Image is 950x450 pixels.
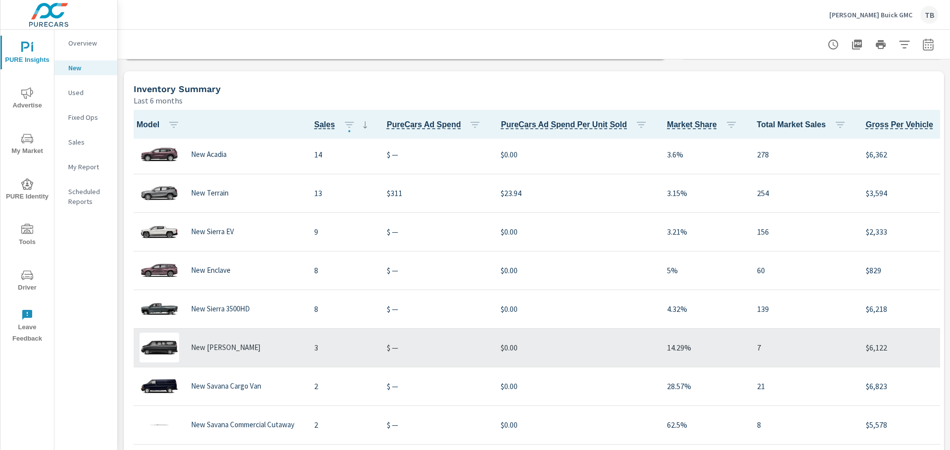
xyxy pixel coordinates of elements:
p: New Sierra 3500HD [191,304,250,313]
div: TB [920,6,938,24]
p: Overview [68,38,109,48]
img: glamour [140,255,179,285]
p: 4.32% [667,303,741,315]
p: $ — [387,303,485,315]
p: 5% [667,264,741,276]
p: My Report [68,162,109,172]
p: 8 [314,303,371,315]
p: 3.6% [667,149,741,160]
span: PureCars Ad Spend [387,119,485,131]
p: New Savana Commercial Cutaway [191,420,294,429]
button: "Export Report to PDF" [847,35,867,54]
p: $ — [387,342,485,353]
p: [PERSON_NAME] Buick GMC [829,10,912,19]
p: 8 [314,264,371,276]
p: $ — [387,149,485,160]
div: Used [54,85,117,100]
p: $311 [387,187,485,199]
div: nav menu [0,30,54,349]
span: PureCars Ad Spend Per Unit Sold [501,119,651,131]
div: Scheduled Reports [54,184,117,209]
span: Advertise [3,87,51,111]
p: New [68,63,109,73]
p: 9 [314,226,371,238]
p: 60 [757,264,850,276]
p: New Sierra EV [191,227,234,236]
img: glamour [140,371,179,401]
p: 3.15% [667,187,741,199]
p: $0.00 [501,226,651,238]
div: Sales [54,135,117,150]
p: New [PERSON_NAME] [191,343,260,352]
div: Overview [54,36,117,50]
p: $23.94 [501,187,651,199]
p: $ — [387,419,485,431]
p: New Enclave [191,266,231,275]
p: $0.00 [501,342,651,353]
p: $0.00 [501,264,651,276]
img: glamour [140,333,179,362]
div: My Report [54,159,117,174]
span: Driver [3,269,51,294]
span: Sales [314,119,371,131]
span: Dealer Sales within ZipCode / Total Market Sales. [Market = within dealer PMA (or 60 miles if no ... [667,119,717,131]
p: 8 [757,419,850,431]
p: $ — [387,380,485,392]
p: 254 [757,187,850,199]
div: New [54,60,117,75]
p: $0.00 [501,149,651,160]
p: 21 [757,380,850,392]
p: 14 [314,149,371,160]
p: Scheduled Reports [68,187,109,206]
img: glamour [140,410,179,440]
span: Total cost of media for all PureCars channels for the selected dealership group over the selected... [387,119,461,131]
p: New Acadia [191,150,227,159]
button: Print Report [871,35,891,54]
span: Number of vehicles sold by the dealership over the selected date range. [Source: This data is sou... [314,119,335,131]
p: 7 [757,342,850,353]
img: glamour [140,140,179,169]
p: 139 [757,303,850,315]
img: glamour [140,178,179,208]
p: $0.00 [501,419,651,431]
p: $0.00 [501,380,651,392]
p: 278 [757,149,850,160]
p: Sales [68,137,109,147]
span: Average cost of advertising per each vehicle sold at the dealer over the selected date range. The... [501,119,627,131]
p: $0.00 [501,303,651,315]
p: $ — [387,226,485,238]
span: Total Market Sales [757,119,850,131]
p: $ — [387,264,485,276]
p: Fixed Ops [68,112,109,122]
p: New Savana Cargo Van [191,382,261,391]
span: Tools [3,224,51,248]
div: Fixed Ops [54,110,117,125]
p: 3 [314,342,371,353]
p: 62.5% [667,419,741,431]
h5: Inventory Summary [134,84,221,94]
span: Market Share [667,119,741,131]
button: Apply Filters [895,35,914,54]
p: 2 [314,380,371,392]
button: Select Date Range [918,35,938,54]
span: Average gross profit generated by the dealership for each vehicle sold over the selected date ran... [866,119,933,131]
img: glamour [140,217,179,247]
p: Used [68,88,109,98]
span: PURE Insights [3,42,51,66]
span: Leave Feedback [3,309,51,345]
p: 2 [314,419,371,431]
p: 14.29% [667,342,741,353]
span: Model [137,119,184,131]
span: PURE Identity [3,178,51,202]
img: glamour [140,294,179,324]
p: 13 [314,187,371,199]
span: My Market [3,133,51,157]
p: Last 6 months [134,95,183,106]
p: New Terrain [191,189,229,198]
p: 28.57% [667,380,741,392]
p: 3.21% [667,226,741,238]
p: 156 [757,226,850,238]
